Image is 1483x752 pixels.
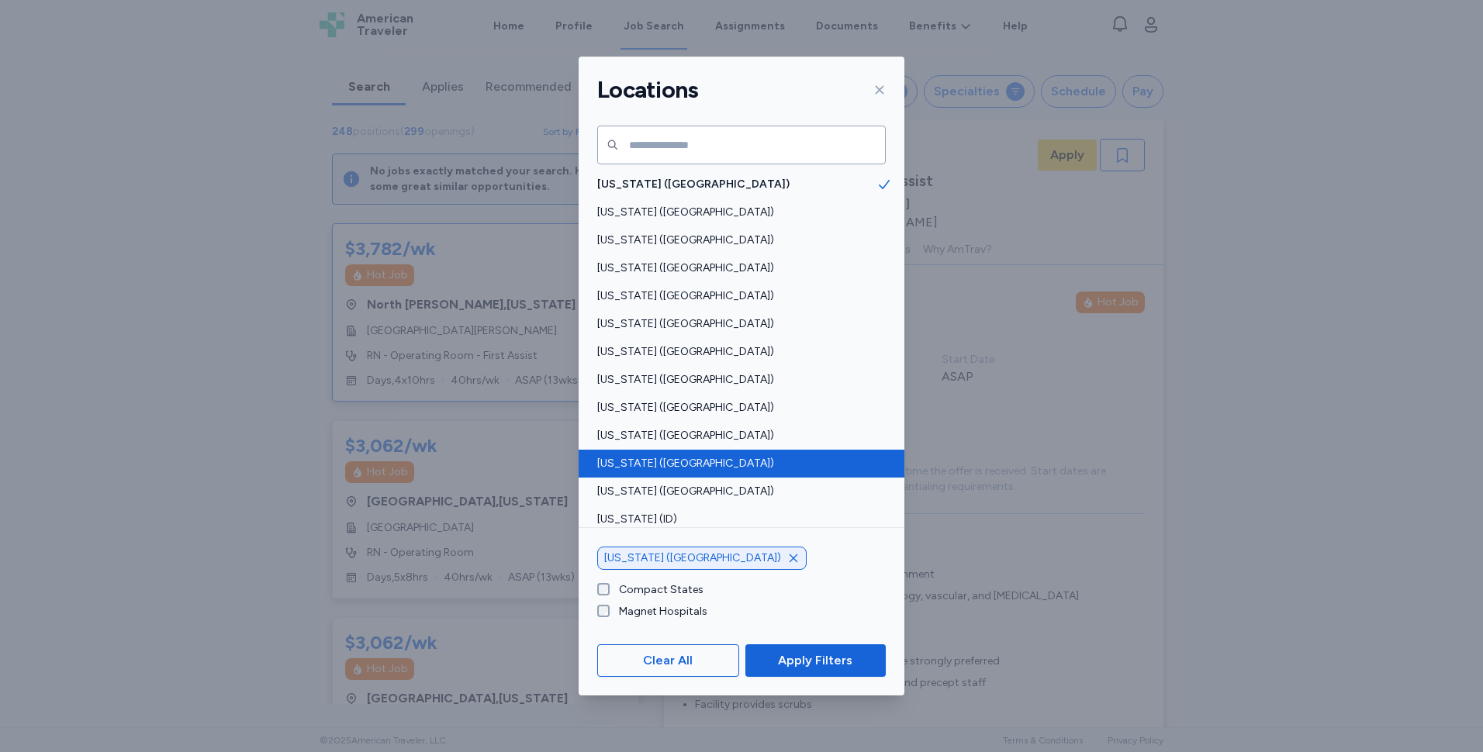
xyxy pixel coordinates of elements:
span: [US_STATE] ([GEOGRAPHIC_DATA]) [597,260,876,276]
span: [US_STATE] ([GEOGRAPHIC_DATA]) [597,288,876,304]
h1: Locations [597,75,698,105]
span: [US_STATE] ([GEOGRAPHIC_DATA]) [597,177,876,192]
span: [US_STATE] ([GEOGRAPHIC_DATA]) [604,550,781,566]
span: Apply Filters [778,651,852,670]
span: [US_STATE] ([GEOGRAPHIC_DATA]) [597,316,876,332]
label: Compact States [610,582,703,598]
span: [US_STATE] ([GEOGRAPHIC_DATA]) [597,456,876,471]
span: [US_STATE] ([GEOGRAPHIC_DATA]) [597,205,876,220]
label: Magnet Hospitals [610,604,707,619]
span: Clear All [643,651,693,670]
span: [US_STATE] ([GEOGRAPHIC_DATA]) [597,344,876,360]
span: [US_STATE] ([GEOGRAPHIC_DATA]) [597,233,876,248]
span: [US_STATE] ([GEOGRAPHIC_DATA]) [597,428,876,443]
span: [US_STATE] ([GEOGRAPHIC_DATA]) [597,372,876,388]
span: [US_STATE] ([GEOGRAPHIC_DATA]) [597,484,876,499]
span: [US_STATE] (ID) [597,512,876,527]
button: Apply Filters [745,644,886,677]
button: Clear All [597,644,739,677]
span: [US_STATE] ([GEOGRAPHIC_DATA]) [597,400,876,416]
